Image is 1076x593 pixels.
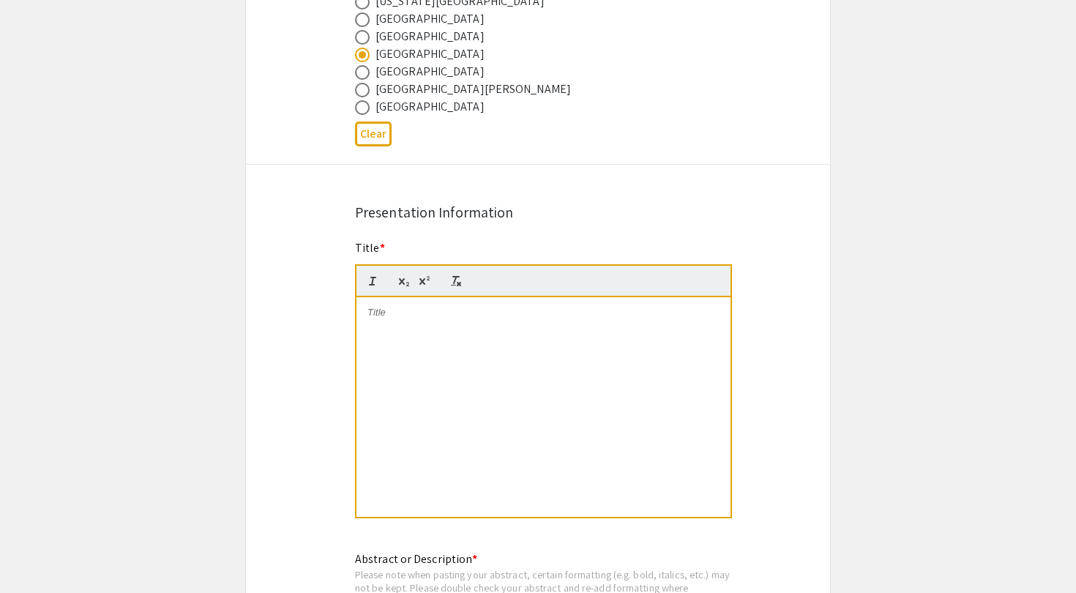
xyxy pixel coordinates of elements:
div: [GEOGRAPHIC_DATA] [376,45,485,63]
div: [GEOGRAPHIC_DATA] [376,10,485,28]
mat-label: Title [355,240,385,256]
iframe: Chat [11,527,62,582]
div: [GEOGRAPHIC_DATA] [376,63,485,81]
div: [GEOGRAPHIC_DATA] [376,98,485,116]
div: Presentation Information [355,201,721,223]
div: [GEOGRAPHIC_DATA][PERSON_NAME] [376,81,571,98]
div: [GEOGRAPHIC_DATA] [376,28,485,45]
mat-label: Abstract or Description [355,551,477,567]
button: Clear [355,122,392,146]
